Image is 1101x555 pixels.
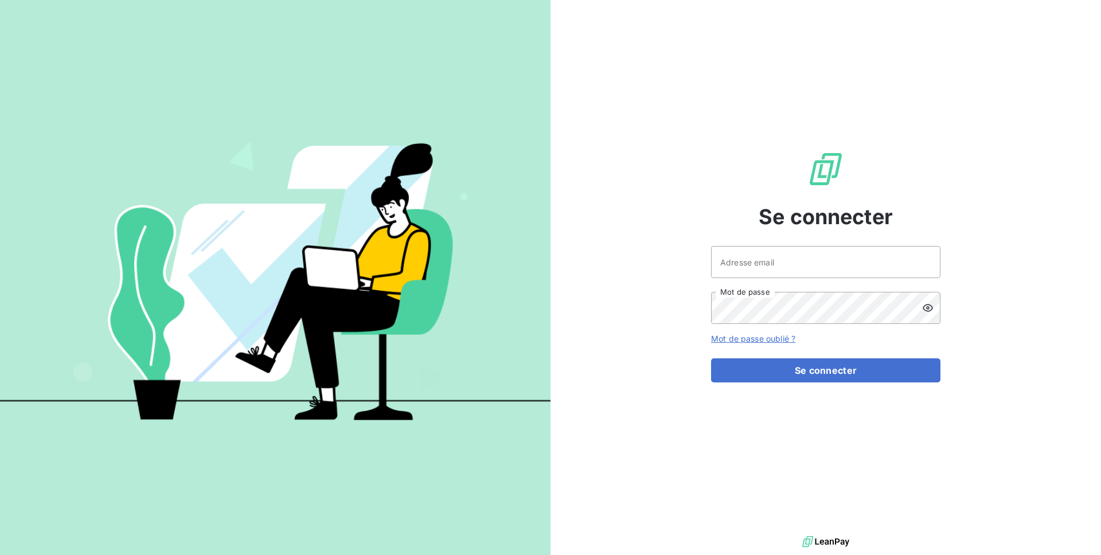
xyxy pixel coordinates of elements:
img: Logo LeanPay [807,151,844,187]
button: Se connecter [711,358,940,382]
a: Mot de passe oublié ? [711,334,795,343]
img: logo [802,533,849,550]
input: placeholder [711,246,940,278]
span: Se connecter [759,201,893,232]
